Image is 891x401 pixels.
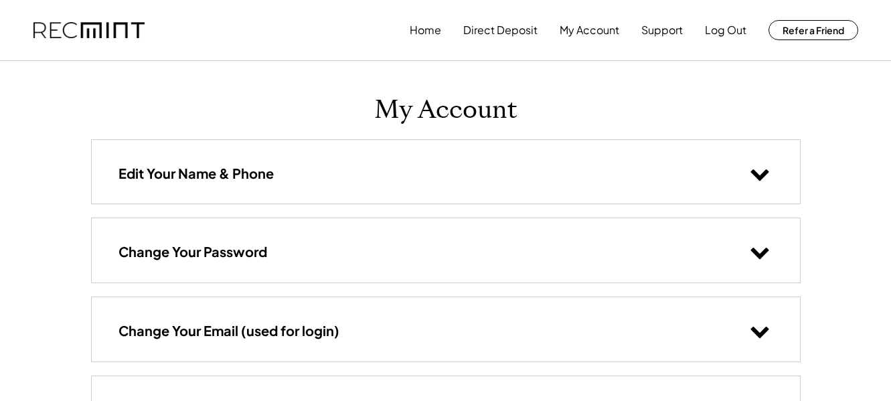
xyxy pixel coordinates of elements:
h3: Change Your Email (used for login) [118,322,339,339]
h1: My Account [374,94,517,126]
button: Refer a Friend [768,20,858,40]
button: Home [410,17,441,44]
button: Direct Deposit [463,17,538,44]
button: Log Out [705,17,746,44]
h3: Edit Your Name & Phone [118,165,274,182]
button: Support [641,17,683,44]
h3: Change Your Password [118,243,267,260]
button: My Account [560,17,619,44]
img: recmint-logotype%403x.png [33,22,145,39]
